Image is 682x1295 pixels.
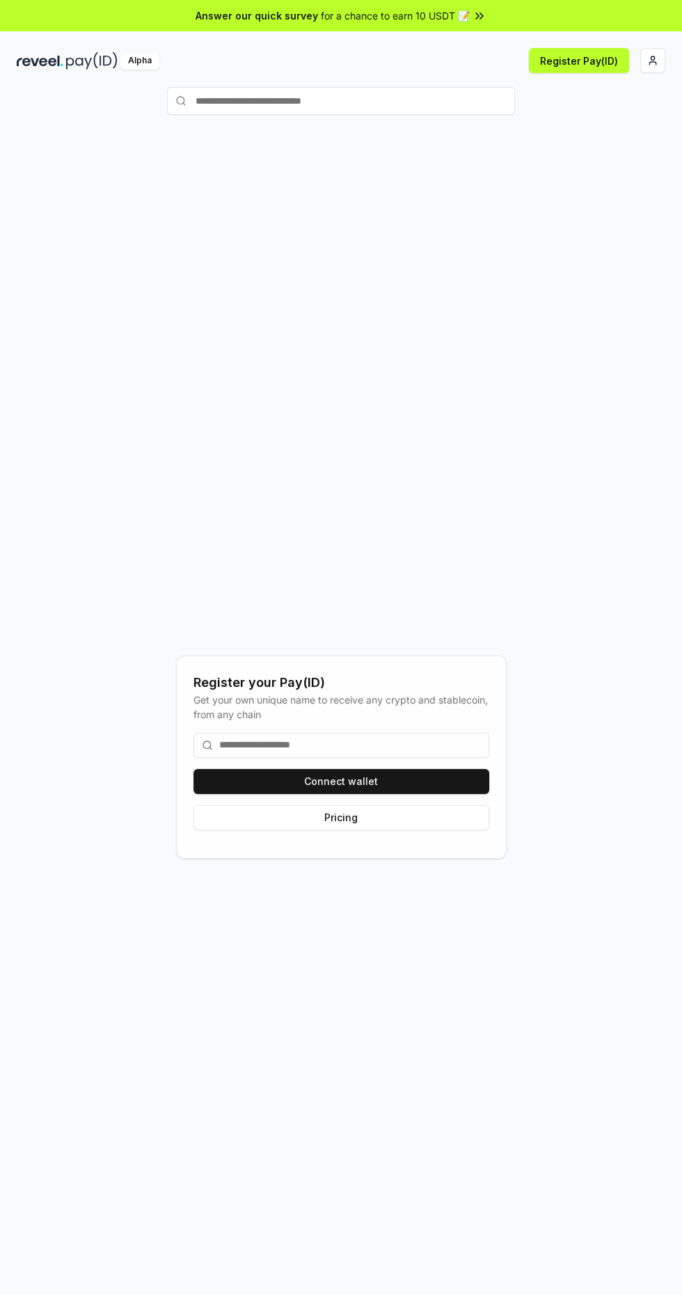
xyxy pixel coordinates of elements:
[529,48,629,73] button: Register Pay(ID)
[17,52,63,70] img: reveel_dark
[193,805,489,830] button: Pricing
[66,52,118,70] img: pay_id
[120,52,159,70] div: Alpha
[193,673,489,692] div: Register your Pay(ID)
[321,8,470,23] span: for a chance to earn 10 USDT 📝
[196,8,318,23] span: Answer our quick survey
[193,692,489,722] div: Get your own unique name to receive any crypto and stablecoin, from any chain
[193,769,489,794] button: Connect wallet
